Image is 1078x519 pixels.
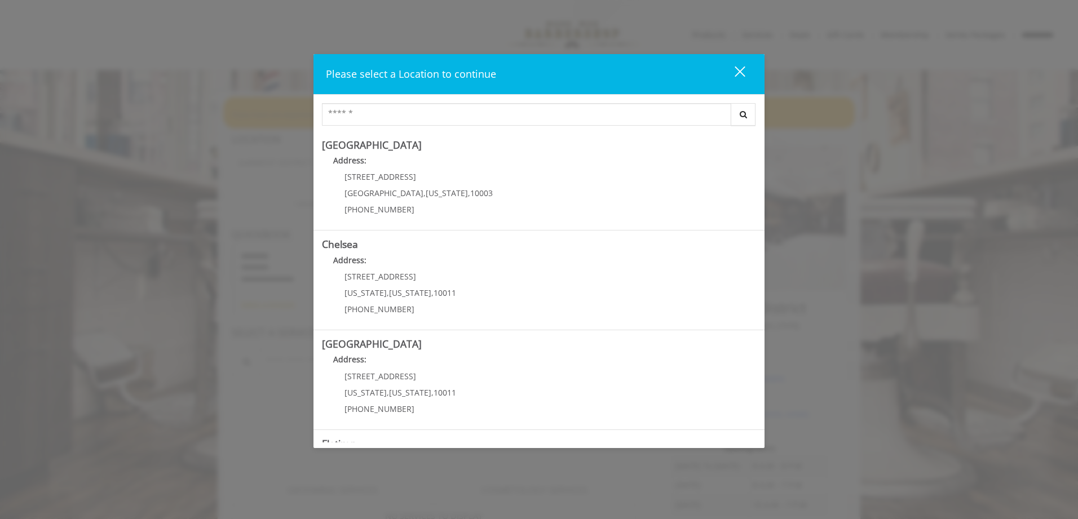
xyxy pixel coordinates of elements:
[344,287,387,298] span: [US_STATE]
[389,287,431,298] span: [US_STATE]
[714,63,752,86] button: close dialog
[344,271,416,282] span: [STREET_ADDRESS]
[722,65,744,82] div: close dialog
[322,138,422,152] b: [GEOGRAPHIC_DATA]
[434,387,456,398] span: 10011
[344,188,423,198] span: [GEOGRAPHIC_DATA]
[431,387,434,398] span: ,
[423,188,426,198] span: ,
[322,437,357,450] b: Flatiron
[344,371,416,382] span: [STREET_ADDRESS]
[322,237,358,251] b: Chelsea
[322,103,756,131] div: Center Select
[322,103,731,126] input: Search Center
[344,204,414,215] span: [PHONE_NUMBER]
[344,403,414,414] span: [PHONE_NUMBER]
[326,67,496,81] span: Please select a Location to continue
[333,354,366,365] b: Address:
[344,387,387,398] span: [US_STATE]
[322,337,422,351] b: [GEOGRAPHIC_DATA]
[470,188,493,198] span: 10003
[344,304,414,314] span: [PHONE_NUMBER]
[389,387,431,398] span: [US_STATE]
[426,188,468,198] span: [US_STATE]
[344,171,416,182] span: [STREET_ADDRESS]
[387,387,389,398] span: ,
[431,287,434,298] span: ,
[333,155,366,166] b: Address:
[387,287,389,298] span: ,
[434,287,456,298] span: 10011
[333,255,366,265] b: Address:
[468,188,470,198] span: ,
[737,110,750,118] i: Search button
